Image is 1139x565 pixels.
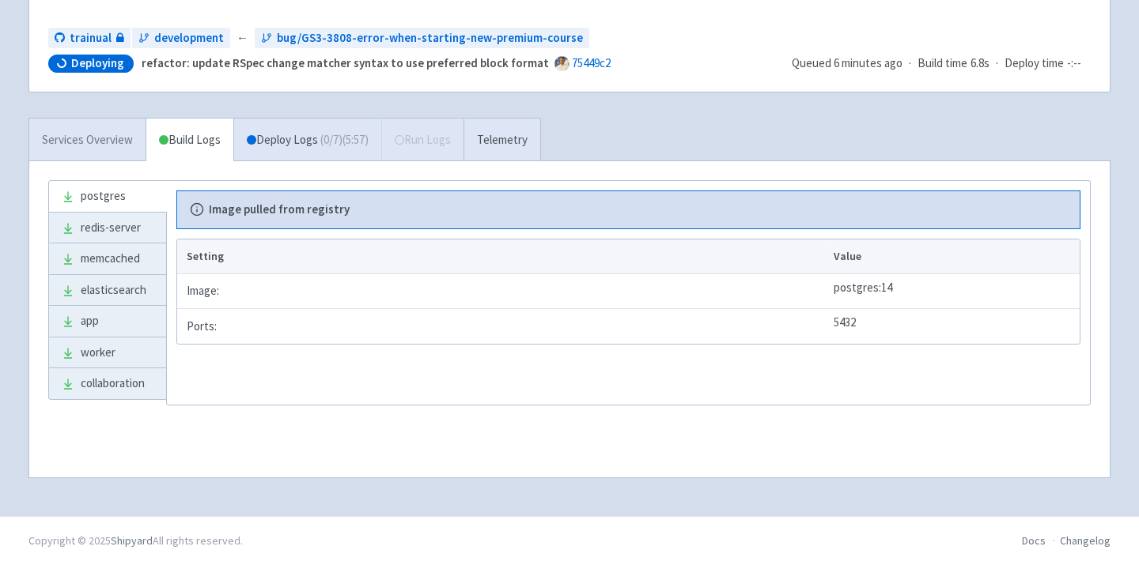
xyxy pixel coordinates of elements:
[209,201,350,219] b: Image pulled from registry
[918,55,967,73] span: Build time
[834,55,902,70] time: 6 minutes ago
[49,337,166,368] a: worker
[49,213,166,243] a: redis-server
[277,29,583,47] span: bug/GS3-3808-error-when-starting-new-premium-course
[828,239,1080,274] th: Value
[70,29,112,47] span: trainual
[154,29,224,47] span: development
[177,274,828,309] td: Image:
[146,119,233,162] a: Build Logs
[1060,533,1111,548] a: Changelog
[49,368,166,399] a: collaboration
[1022,533,1046,548] a: Docs
[49,181,166,212] a: postgres
[142,55,549,70] strong: refactor: update RSpec change matcher syntax to use preferred block format
[464,119,540,162] a: Telemetry
[49,306,166,337] a: app
[48,28,131,49] a: trainual
[28,533,243,549] div: Copyright © 2025 All rights reserved.
[971,55,990,73] span: 6.8s
[828,309,1080,344] td: 5432
[71,55,124,71] span: Deploying
[233,119,381,162] a: Deploy Logs (0/7)(5:57)
[792,55,1091,73] div: · ·
[255,28,589,49] a: bug/GS3-3808-error-when-starting-new-premium-course
[320,131,369,149] span: ( 0 / 7 ) (5:57)
[572,55,611,70] a: 75449c2
[132,28,230,49] a: development
[237,29,248,47] span: ←
[177,239,828,274] th: Setting
[792,55,902,70] span: Queued
[1005,55,1064,73] span: Deploy time
[49,243,166,274] a: memcached
[828,274,1080,309] td: postgres:14
[49,275,166,306] a: elasticsearch
[29,119,146,162] a: Services Overview
[111,533,153,548] a: Shipyard
[177,309,828,344] td: Ports:
[1067,55,1081,73] span: -:--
